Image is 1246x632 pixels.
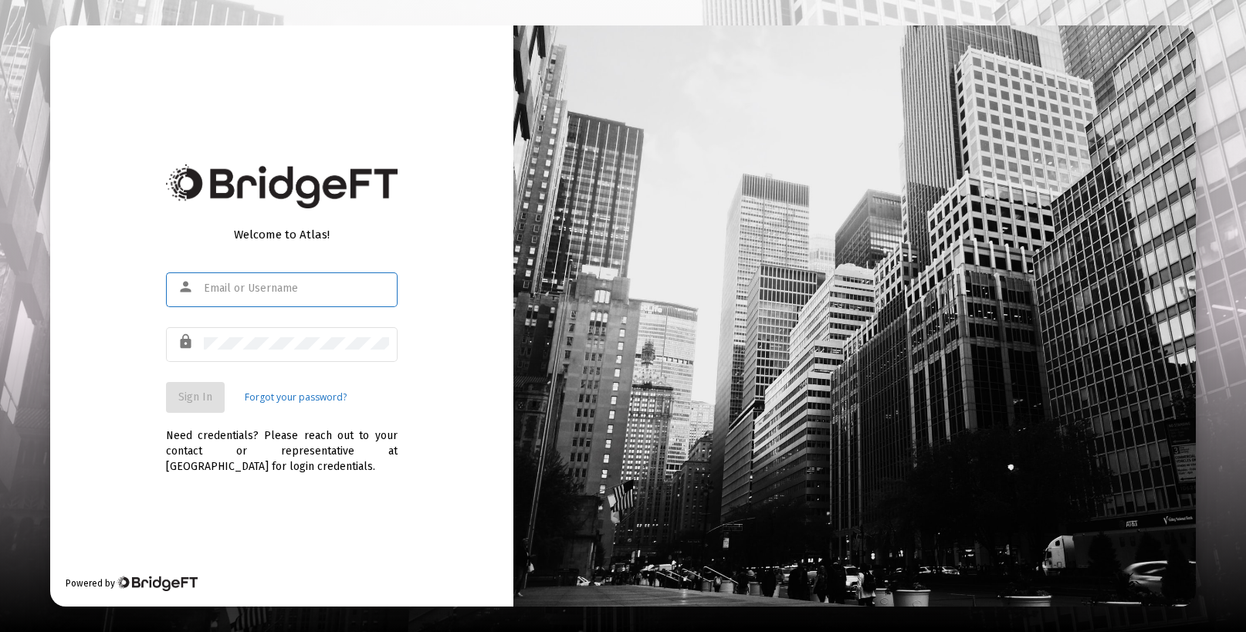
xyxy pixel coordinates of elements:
div: Powered by [66,576,198,591]
img: Bridge Financial Technology Logo [117,576,198,591]
mat-icon: lock [178,333,196,351]
div: Need credentials? Please reach out to your contact or representative at [GEOGRAPHIC_DATA] for log... [166,413,398,475]
div: Welcome to Atlas! [166,227,398,242]
mat-icon: person [178,278,196,296]
img: Bridge Financial Technology Logo [166,164,398,208]
a: Forgot your password? [245,390,347,405]
span: Sign In [178,390,212,404]
input: Email or Username [204,282,389,295]
button: Sign In [166,382,225,413]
